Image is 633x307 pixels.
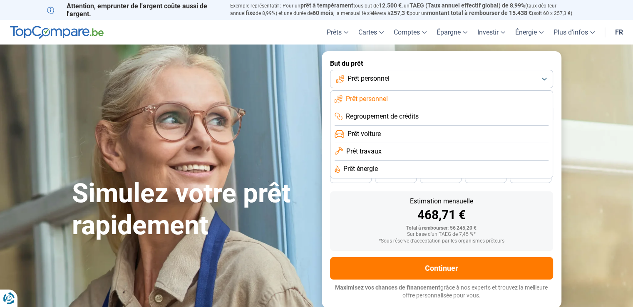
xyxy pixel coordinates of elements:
[313,10,333,16] span: 60 mois
[337,238,546,244] div: *Sous réserve d'acceptation par les organismes prêteurs
[389,20,432,45] a: Comptes
[330,70,553,88] button: Prêt personnel
[10,26,104,39] img: TopCompare
[353,20,389,45] a: Cartes
[337,198,546,205] div: Estimation mensuelle
[230,2,586,17] p: Exemple représentatif : Pour un tous but de , un (taux débiteur annuel de 8,99%) et une durée de ...
[337,232,546,238] div: Sur base d'un TAEG de 7,45 %*
[346,112,419,121] span: Regroupement de crédits
[330,284,553,300] p: grâce à nos experts et trouvez la meilleure offre personnalisée pour vous.
[346,94,388,104] span: Prêt personnel
[390,10,410,16] span: 257,3 €
[348,129,381,139] span: Prêt voiture
[410,2,525,9] span: TAEG (Taux annuel effectif global) de 8,99%
[477,174,495,179] span: 30 mois
[322,20,353,45] a: Prêts
[300,2,353,9] span: prêt à tempérament
[549,20,600,45] a: Plus d'infos
[346,147,382,156] span: Prêt travaux
[246,10,256,16] span: fixe
[330,257,553,280] button: Continuer
[330,59,553,67] label: But du prêt
[432,174,450,179] span: 36 mois
[343,164,378,173] span: Prêt énergie
[610,20,628,45] a: fr
[379,2,402,9] span: 12.500 €
[348,74,390,83] span: Prêt personnel
[510,20,549,45] a: Énergie
[335,284,440,291] span: Maximisez vos chances de financement
[472,20,510,45] a: Investir
[47,2,220,18] p: Attention, emprunter de l'argent coûte aussi de l'argent.
[342,174,360,179] span: 48 mois
[521,174,540,179] span: 24 mois
[387,174,405,179] span: 42 mois
[72,178,312,242] h1: Simulez votre prêt rapidement
[427,10,532,16] span: montant total à rembourser de 15.438 €
[337,209,546,221] div: 468,71 €
[432,20,472,45] a: Épargne
[337,225,546,231] div: Total à rembourser: 56 245,20 €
